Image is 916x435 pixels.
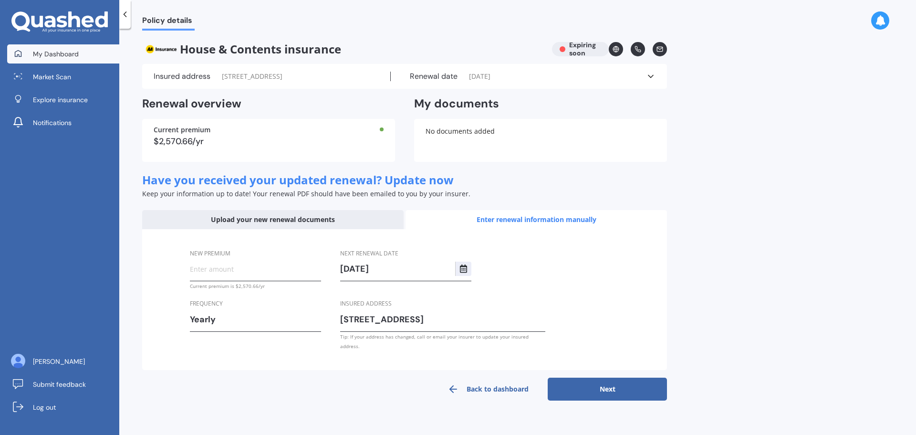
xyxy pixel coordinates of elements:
[142,210,404,229] div: Upload your new renewal documents
[142,42,544,56] span: House & Contents insurance
[33,357,85,366] span: [PERSON_NAME]
[340,249,398,257] span: Next renewal date
[340,332,545,351] div: Tip: If your address has changed, call or email your insurer to update your insured address.
[7,398,119,417] a: Log out
[340,299,392,308] span: Insured address
[7,90,119,109] a: Explore insurance
[414,119,667,162] div: No documents added
[33,49,79,59] span: My Dashboard
[222,72,282,81] span: [STREET_ADDRESS]
[142,189,470,198] span: Keep your information up to date! Your renewal PDF should have been emailed to you by your insurer.
[33,95,88,105] span: Explore insurance
[7,113,119,132] a: Notifications
[469,72,490,81] span: [DATE]
[154,127,384,133] div: Current premium
[7,352,119,371] a: [PERSON_NAME]
[428,378,548,401] a: Back to dashboard
[7,67,119,86] a: Market Scan
[7,44,119,64] a: My Dashboard
[406,210,667,229] div: Enter renewal information manually
[154,72,210,81] label: Insured address
[142,42,180,56] img: AA.webp
[190,249,230,257] span: New premium
[11,354,25,368] img: AOh14Gh2W273NKqhEbfIJhiGpnQ6kjupn9Ac9BCtTJ1Z3w=s96-c
[142,16,195,29] span: Policy details
[340,312,545,327] input: Enter address
[190,312,309,327] div: Yearly
[33,403,56,412] span: Log out
[190,299,223,308] span: Frequency
[190,281,321,291] div: Current premium is $2,570.66/yr
[455,262,471,276] button: Select date
[33,380,86,389] span: Submit feedback
[142,96,395,111] h2: Renewal overview
[190,262,321,276] input: Enter amount
[548,378,667,401] button: Next
[414,96,499,111] h2: My documents
[154,137,384,146] div: $2,570.66/yr
[410,72,458,81] label: Renewal date
[7,375,119,394] a: Submit feedback
[33,118,72,127] span: Notifications
[142,172,454,188] span: Have you received your updated renewal? Update now
[33,72,71,82] span: Market Scan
